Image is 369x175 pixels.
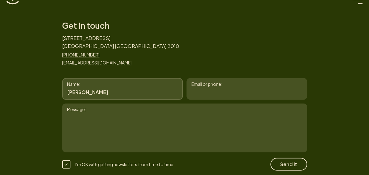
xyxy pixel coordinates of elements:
[62,51,179,58] a: [PHONE_NUMBER]
[67,81,80,87] label: Name:
[75,162,173,167] span: I'm OK with getting newsletters from time to time
[270,158,307,171] button: Send it
[62,59,179,66] a: [EMAIL_ADDRESS][DOMAIN_NAME]
[191,81,222,87] label: Email or phone:
[62,34,179,50] p: [STREET_ADDRESS] [GEOGRAPHIC_DATA] [GEOGRAPHIC_DATA] 2010
[62,21,179,31] h2: Get in touch
[62,104,307,115] label: Message:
